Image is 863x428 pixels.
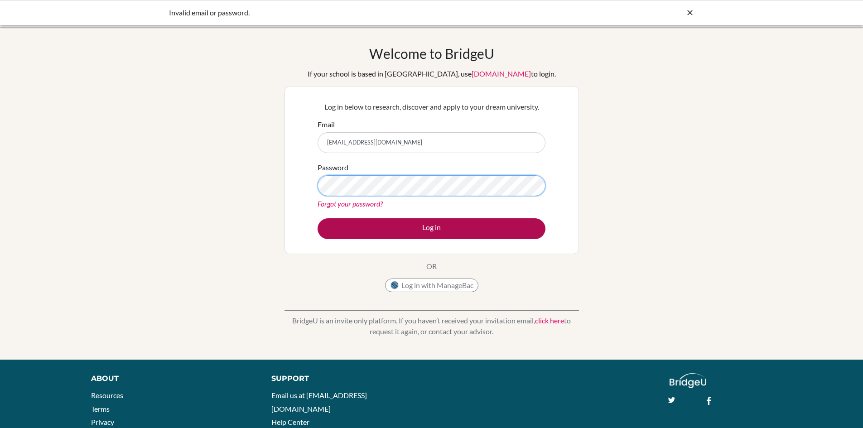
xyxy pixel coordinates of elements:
button: Log in with ManageBac [385,279,478,292]
p: Log in below to research, discover and apply to your dream university. [318,101,545,112]
a: Email us at [EMAIL_ADDRESS][DOMAIN_NAME] [271,391,367,413]
div: Support [271,373,421,384]
a: [DOMAIN_NAME] [472,69,531,78]
a: click here [535,316,564,325]
a: Privacy [91,418,114,426]
p: BridgeU is an invite only platform. If you haven’t received your invitation email, to request it ... [284,315,579,337]
label: Password [318,162,348,173]
a: Forgot your password? [318,199,383,208]
div: About [91,373,251,384]
a: Resources [91,391,123,399]
a: Terms [91,404,110,413]
a: Help Center [271,418,309,426]
div: If your school is based in [GEOGRAPHIC_DATA], use to login. [308,68,556,79]
button: Log in [318,218,545,239]
div: Invalid email or password. [169,7,559,18]
label: Email [318,119,335,130]
img: logo_white@2x-f4f0deed5e89b7ecb1c2cc34c3e3d731f90f0f143d5ea2071677605dd97b5244.png [670,373,706,388]
p: OR [426,261,437,272]
h1: Welcome to BridgeU [369,45,494,62]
